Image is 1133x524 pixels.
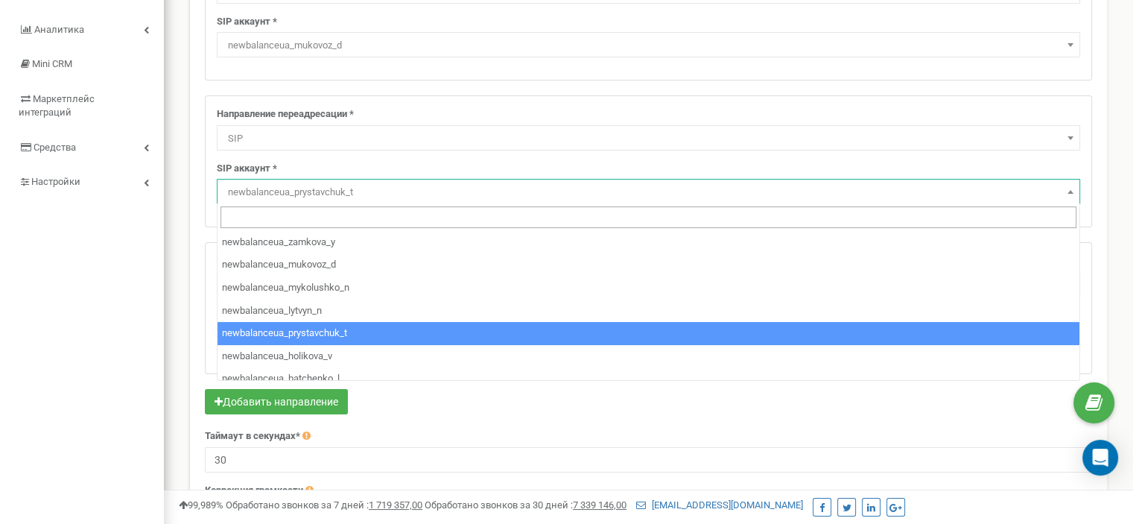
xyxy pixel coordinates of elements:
div: Open Intercom Messenger [1082,440,1118,476]
li: newbalanceua_holikova_v [218,345,1079,368]
li: newbalanceua_prystavchuk_t [218,322,1079,345]
li: newbalanceua_zamkova_y [218,231,1079,254]
span: newbalanceua_prystavchuk_t [217,179,1080,204]
label: Коррекция громкости [205,484,303,498]
span: newbalanceua_mukovoz_d [222,35,1075,56]
label: SIP аккаунт * [217,15,277,29]
span: Аналитика [34,24,84,35]
a: [EMAIL_ADDRESS][DOMAIN_NAME] [636,499,803,511]
li: newbalanceua_mykolushko_n [218,277,1079,300]
span: newbalanceua_mukovoz_d [217,32,1080,57]
span: Настройки [31,176,80,187]
u: 1 719 357,00 [369,499,422,511]
label: SIP аккаунт * [217,162,277,176]
span: SIP [222,128,1075,149]
label: Направление переадресации * [217,107,354,121]
span: Маркетплейс интеграций [19,93,95,119]
span: 99,989% [179,499,223,511]
span: Обработано звонков за 30 дней : [425,499,626,511]
button: Добавить направление [205,389,348,414]
li: newbalanceua_lytvyn_n [218,300,1079,323]
li: newbalanceua_batchenko_l [218,367,1079,391]
u: 7 339 146,00 [573,499,626,511]
span: Средства [34,142,76,153]
span: newbalanceua_prystavchuk_t [222,182,1075,203]
span: SIP [217,125,1080,151]
span: Обработано звонков за 7 дней : [226,499,422,511]
li: newbalanceua_mukovoz_d [218,253,1079,277]
label: Таймаут в секундах* [205,429,300,443]
span: Mini CRM [32,58,72,69]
